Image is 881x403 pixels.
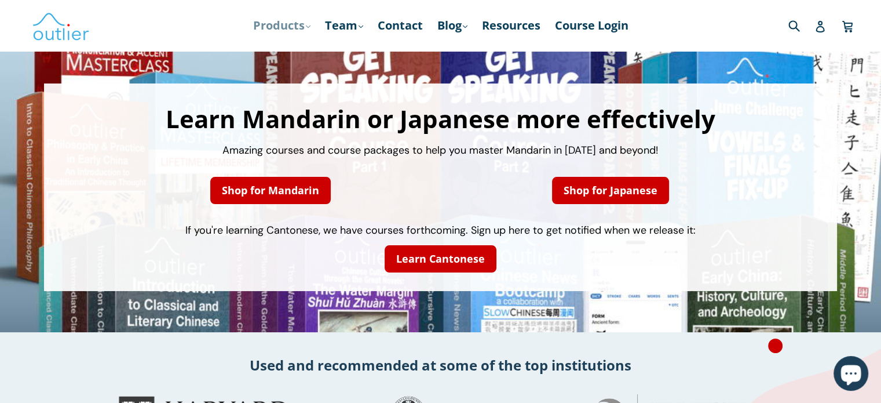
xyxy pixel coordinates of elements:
[210,177,331,204] a: Shop for Mandarin
[785,13,817,37] input: Search
[56,107,825,131] h1: Learn Mandarin or Japanese more effectively
[32,9,90,42] img: Outlier Linguistics
[552,177,669,204] a: Shop for Japanese
[185,223,696,237] span: If you're learning Cantonese, we have courses forthcoming. Sign up here to get notified when we r...
[372,15,429,36] a: Contact
[549,15,634,36] a: Course Login
[432,15,473,36] a: Blog
[385,245,496,273] a: Learn Cantonese
[319,15,369,36] a: Team
[830,356,872,394] inbox-online-store-chat: Shopify online store chat
[247,15,316,36] a: Products
[476,15,546,36] a: Resources
[222,143,659,157] span: Amazing courses and course packages to help you master Mandarin in [DATE] and beyond!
